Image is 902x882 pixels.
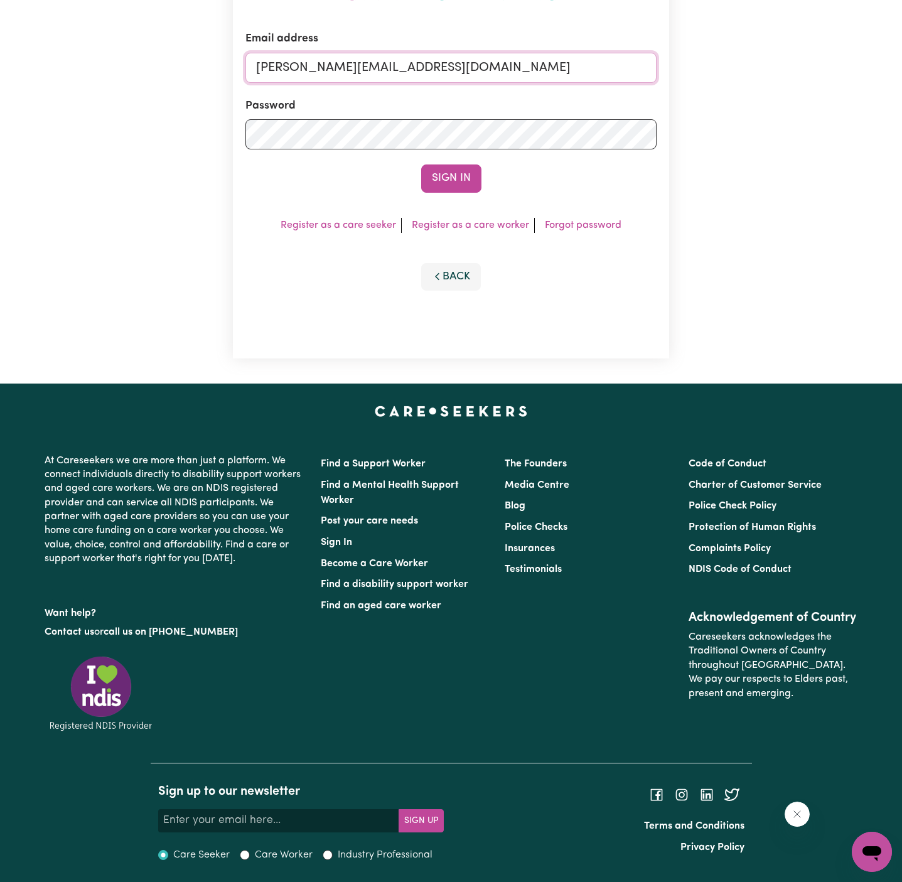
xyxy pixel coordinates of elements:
a: Blog [505,501,525,511]
button: Back [421,263,481,291]
label: Industry Professional [338,847,432,863]
a: Police Checks [505,522,567,532]
h2: Acknowledgement of Country [689,610,857,625]
h2: Sign up to our newsletter [158,784,444,799]
a: Find a Support Worker [321,459,426,469]
input: Email address [245,53,657,83]
a: Register as a care worker [412,220,529,230]
label: Email address [245,31,318,47]
p: Careseekers acknowledges the Traditional Owners of Country throughout [GEOGRAPHIC_DATA]. We pay o... [689,625,857,706]
a: Media Centre [505,480,569,490]
input: Enter your email here... [158,809,399,832]
a: Testimonials [505,564,562,574]
iframe: Close message [785,802,810,827]
p: Want help? [45,601,306,620]
a: Protection of Human Rights [689,522,816,532]
a: The Founders [505,459,567,469]
a: Police Check Policy [689,501,776,511]
img: Registered NDIS provider [45,654,158,733]
a: Careseekers home page [375,406,527,416]
a: Complaints Policy [689,544,771,554]
a: Find an aged care worker [321,601,441,611]
button: Sign In [421,164,481,192]
button: Subscribe [399,809,444,832]
a: Charter of Customer Service [689,480,822,490]
p: At Careseekers we are more than just a platform. We connect individuals directly to disability su... [45,449,306,571]
iframe: Button to launch messaging window [852,832,892,872]
a: Follow Careseekers on Facebook [649,790,664,800]
a: Post your care needs [321,516,418,526]
a: NDIS Code of Conduct [689,564,792,574]
label: Care Worker [255,847,313,863]
a: Find a disability support worker [321,579,468,589]
a: Become a Care Worker [321,559,428,569]
a: Find a Mental Health Support Worker [321,480,459,505]
a: Follow Careseekers on LinkedIn [699,790,714,800]
a: call us on [PHONE_NUMBER] [104,627,238,637]
label: Password [245,98,296,114]
span: Need any help? [8,9,76,19]
a: Insurances [505,544,555,554]
a: Register as a care seeker [281,220,396,230]
a: Sign In [321,537,352,547]
a: Follow Careseekers on Twitter [724,790,739,800]
p: or [45,620,306,644]
a: Contact us [45,627,94,637]
a: Privacy Policy [680,842,744,852]
a: Terms and Conditions [644,821,744,831]
a: Follow Careseekers on Instagram [674,790,689,800]
label: Care Seeker [173,847,230,863]
a: Code of Conduct [689,459,766,469]
a: Forgot password [545,220,621,230]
